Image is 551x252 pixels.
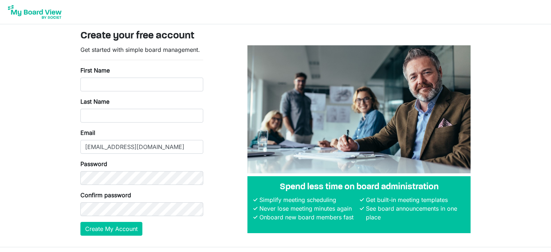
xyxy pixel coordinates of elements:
label: First Name [80,66,110,75]
label: Confirm password [80,191,131,199]
h3: Create your free account [80,30,471,42]
li: Get built-in meeting templates [364,195,465,204]
button: Create My Account [80,222,142,236]
li: Never lose meeting minutes again [258,204,358,213]
label: Email [80,128,95,137]
span: Get started with simple board management. [80,46,200,53]
img: A photograph of board members sitting at a table [247,45,471,173]
img: My Board View Logo [6,3,64,21]
li: Onboard new board members fast [258,213,358,222]
h4: Spend less time on board administration [253,182,465,193]
label: Last Name [80,97,109,106]
li: Simplify meeting scheduling [258,195,358,204]
label: Password [80,160,107,168]
li: See board announcements in one place [364,204,465,222]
